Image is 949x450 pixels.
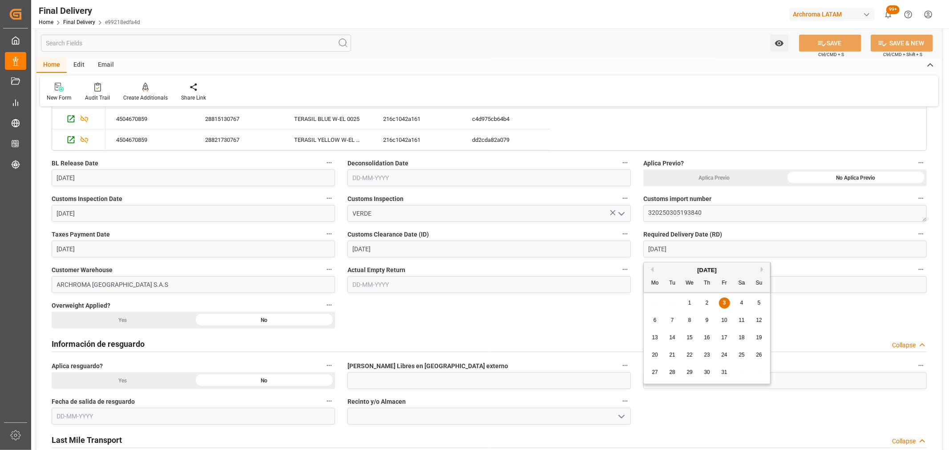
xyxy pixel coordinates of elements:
[915,360,927,371] button: Fecha ingreso a resguardo
[105,108,194,129] div: 4504670859
[347,397,406,406] span: Recinto y/o Almacen
[667,315,678,326] div: Choose Tuesday, October 7th, 2025
[194,108,283,129] div: 28815130767
[684,367,695,378] div: Choose Wednesday, October 29th, 2025
[52,397,135,406] span: Fecha de salida de resguardo
[650,350,661,361] div: Choose Monday, October 20th, 2025
[323,193,335,204] button: Customs Inspection Date
[799,35,861,52] button: SAVE
[669,352,675,358] span: 21
[643,205,927,222] textarea: 320250305193840
[721,334,727,341] span: 17
[898,4,918,24] button: Help Center
[789,8,875,21] div: Archroma LATAM
[719,367,730,378] div: Choose Friday, October 31st, 2025
[461,108,550,129] div: c4d975cb64b4
[669,334,675,341] span: 14
[619,157,631,169] button: Deconsolidation Date
[347,194,404,204] span: Customs Inspection
[688,300,691,306] span: 1
[461,129,550,150] div: dd2cda82a079
[194,312,335,329] div: No
[871,35,933,52] button: SAVE & NEW
[52,265,113,275] span: Customer Warehouse
[756,334,762,341] span: 19
[754,332,765,343] div: Choose Sunday, October 19th, 2025
[643,230,722,239] span: Required Delivery Date (RD)
[619,228,631,240] button: Customs Clearance Date (ID)
[754,350,765,361] div: Choose Sunday, October 26th, 2025
[702,297,713,309] div: Choose Thursday, October 2nd, 2025
[684,332,695,343] div: Choose Wednesday, October 15th, 2025
[646,294,768,381] div: month 2025-10
[785,169,927,186] div: No Aplica Previo
[684,278,695,289] div: We
[723,300,726,306] span: 3
[721,369,727,375] span: 31
[323,299,335,311] button: Overweight Applied?
[47,94,72,102] div: New Form
[650,315,661,326] div: Choose Monday, October 6th, 2025
[719,278,730,289] div: Fr
[739,334,744,341] span: 18
[52,362,103,371] span: Aplica resguardo?
[719,350,730,361] div: Choose Friday, October 24th, 2025
[739,352,744,358] span: 25
[323,157,335,169] button: BL Release Date
[643,372,927,389] input: DD-MM-YYYY
[643,241,927,257] input: DD-MM-YYYY
[739,317,744,323] span: 11
[619,264,631,275] button: Actual Empty Return
[883,51,922,58] span: Ctrl/CMD + Shift + S
[105,129,194,150] div: 4504670859
[614,207,628,221] button: open menu
[892,437,916,446] div: Collapse
[648,267,654,272] button: Previous Month
[667,332,678,343] div: Choose Tuesday, October 14th, 2025
[619,395,631,407] button: Recinto y/o Almacen
[52,301,110,310] span: Overweight Applied?
[52,169,335,186] input: DD-MM-YYYY
[736,297,747,309] div: Choose Saturday, October 4th, 2025
[892,341,916,350] div: Collapse
[886,5,900,14] span: 99+
[687,369,692,375] span: 29
[702,367,713,378] div: Choose Thursday, October 30th, 2025
[41,35,351,52] input: Search Fields
[761,267,766,272] button: Next Month
[915,228,927,240] button: Required Delivery Date (RD)
[347,159,408,168] span: Deconsolidation Date
[67,58,91,73] div: Edit
[85,94,110,102] div: Audit Trail
[667,367,678,378] div: Choose Tuesday, October 28th, 2025
[372,108,461,129] div: 216c1042a161
[652,369,658,375] span: 27
[644,266,770,275] div: [DATE]
[52,129,105,150] div: Press SPACE to select this row.
[123,94,168,102] div: Create Additionals
[650,332,661,343] div: Choose Monday, October 13th, 2025
[91,58,121,73] div: Email
[652,334,658,341] span: 13
[323,395,335,407] button: Fecha de salida de resguardo
[721,352,727,358] span: 24
[105,108,550,129] div: Press SPACE to select this row.
[347,230,429,239] span: Customs Clearance Date (ID)
[684,350,695,361] div: Choose Wednesday, October 22nd, 2025
[721,317,727,323] span: 10
[614,410,628,423] button: open menu
[347,169,631,186] input: DD-MM-YYYY
[52,408,335,425] input: DD-MM-YYYY
[323,360,335,371] button: Aplica resguardo?
[706,300,709,306] span: 2
[736,332,747,343] div: Choose Saturday, October 18th, 2025
[758,300,761,306] span: 5
[52,159,98,168] span: BL Release Date
[818,51,844,58] span: Ctrl/CMD + S
[704,369,710,375] span: 30
[323,264,335,275] button: Customer Warehouse
[684,297,695,309] div: Choose Wednesday, October 1st, 2025
[52,108,105,129] div: Press SPACE to select this row.
[704,334,710,341] span: 16
[650,278,661,289] div: Mo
